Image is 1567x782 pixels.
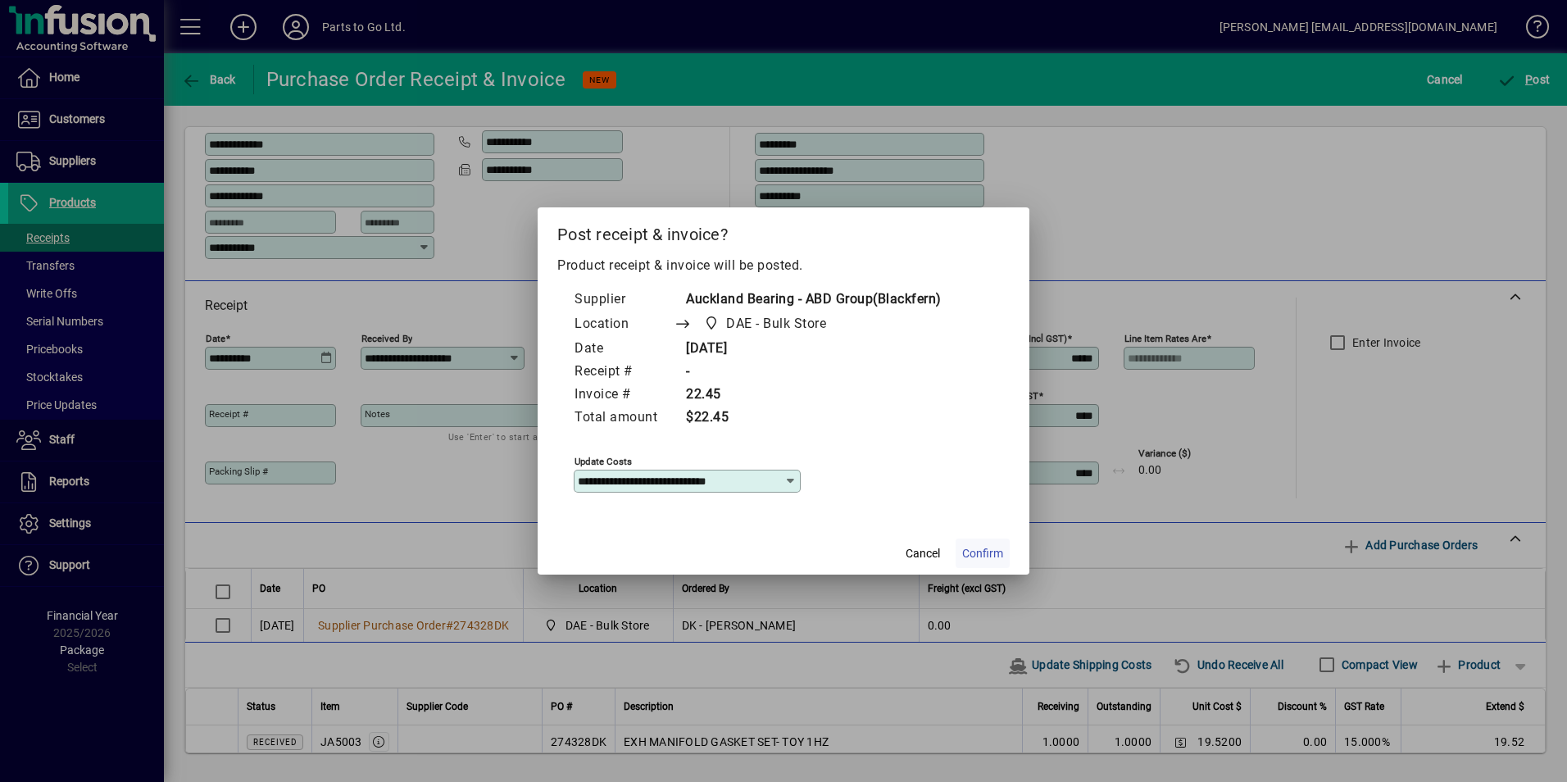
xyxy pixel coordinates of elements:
[906,545,940,562] span: Cancel
[538,207,1029,255] h2: Post receipt & invoice?
[575,456,632,467] mat-label: Update costs
[574,311,674,338] td: Location
[674,384,942,407] td: 22.45
[574,289,674,311] td: Supplier
[956,539,1010,568] button: Confirm
[574,361,674,384] td: Receipt #
[674,407,942,430] td: $22.45
[574,407,674,430] td: Total amount
[674,338,942,361] td: [DATE]
[574,384,674,407] td: Invoice #
[962,545,1003,562] span: Confirm
[574,338,674,361] td: Date
[674,361,942,384] td: -
[557,256,1010,275] p: Product receipt & invoice will be posted.
[674,289,942,311] td: Auckland Bearing - ABD Group(Blackfern)
[897,539,949,568] button: Cancel
[726,314,826,334] span: DAE - Bulk Store
[699,312,833,335] span: DAE - Bulk Store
